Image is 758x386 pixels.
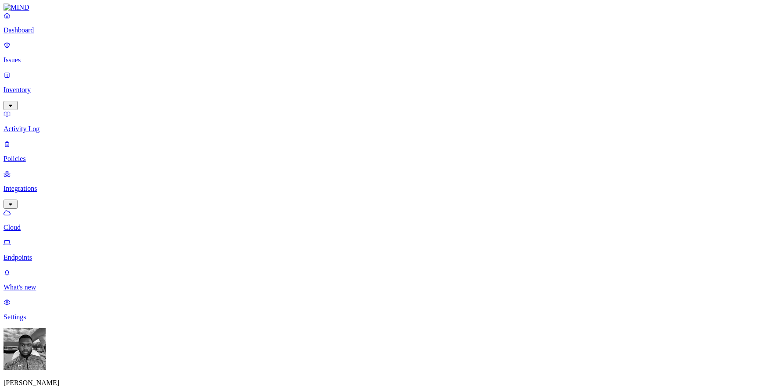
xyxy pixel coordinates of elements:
[4,140,754,163] a: Policies
[4,86,754,94] p: Inventory
[4,56,754,64] p: Issues
[4,11,754,34] a: Dashboard
[4,185,754,193] p: Integrations
[4,239,754,261] a: Endpoints
[4,283,754,291] p: What's new
[4,26,754,34] p: Dashboard
[4,125,754,133] p: Activity Log
[4,4,754,11] a: MIND
[4,41,754,64] a: Issues
[4,298,754,321] a: Settings
[4,155,754,163] p: Policies
[4,170,754,207] a: Integrations
[4,110,754,133] a: Activity Log
[4,328,46,370] img: Cameron White
[4,4,29,11] img: MIND
[4,313,754,321] p: Settings
[4,224,754,232] p: Cloud
[4,268,754,291] a: What's new
[4,71,754,109] a: Inventory
[4,209,754,232] a: Cloud
[4,254,754,261] p: Endpoints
